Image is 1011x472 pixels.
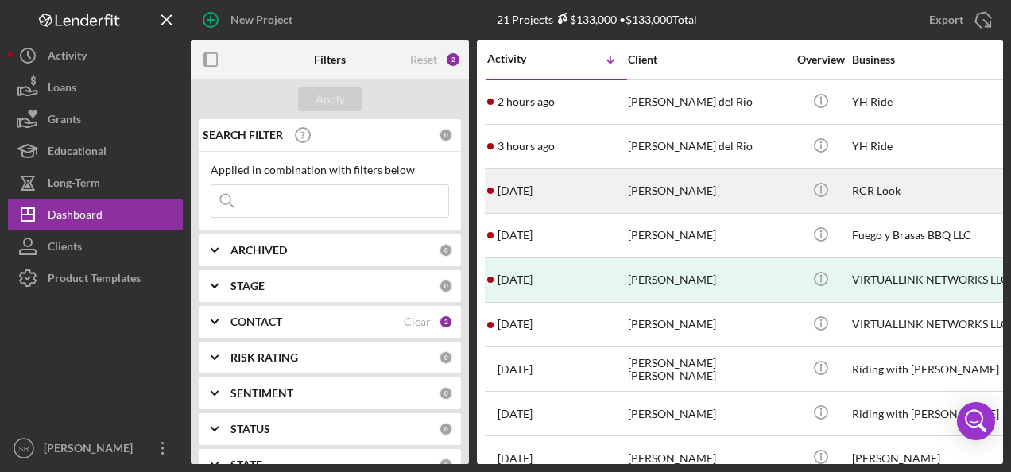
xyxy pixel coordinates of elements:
button: Grants [8,103,183,135]
div: Long-Term [48,167,100,203]
button: Export [913,4,1003,36]
div: [PERSON_NAME] [628,304,787,346]
div: 0 [439,243,453,257]
div: 0 [439,350,453,365]
button: Long-Term [8,167,183,199]
button: Apply [298,87,362,111]
button: Clients [8,230,183,262]
button: New Project [191,4,308,36]
time: 2025-08-19 00:40 [498,452,533,465]
div: Riding with [PERSON_NAME] [852,393,1011,435]
button: Activity [8,40,183,72]
div: YH Ride [852,126,1011,168]
div: 0 [439,386,453,400]
div: Open Intercom Messenger [957,402,995,440]
div: 2 [445,52,461,68]
div: Overview [791,53,850,66]
time: 2025-09-03 01:09 [498,363,533,376]
div: $133,000 [553,13,617,26]
div: Apply [316,87,345,111]
div: Clients [48,230,82,266]
button: Product Templates [8,262,183,294]
text: SR [18,444,29,453]
div: 21 Projects • $133,000 Total [497,13,697,26]
div: [PERSON_NAME] [40,432,143,468]
div: Applied in combination with filters below [211,164,449,176]
time: 2025-09-05 17:11 [498,318,533,331]
time: 2025-09-09 17:14 [498,140,555,153]
time: 2025-09-05 20:04 [498,184,533,197]
button: SR[PERSON_NAME] [8,432,183,464]
b: STAGE [230,280,265,292]
div: Clear [404,315,431,328]
b: SENTIMENT [230,387,293,400]
div: Loans [48,72,76,107]
div: Product Templates [48,262,141,298]
div: 0 [439,279,453,293]
time: 2025-09-05 18:28 [498,229,533,242]
div: Client [628,53,787,66]
div: Activity [487,52,557,65]
div: 0 [439,128,453,142]
div: Fuego y Brasas BBQ LLC [852,215,1011,257]
div: VIRTUALLINK NETWORKS LLC [852,304,1011,346]
div: VIRTUALLINK NETWORKS LLC [852,259,1011,301]
div: [PERSON_NAME] [628,215,787,257]
div: Business [852,53,1011,66]
button: Educational [8,135,183,167]
div: [PERSON_NAME] [PERSON_NAME] [628,348,787,390]
button: Dashboard [8,199,183,230]
div: [PERSON_NAME] del Rio [628,126,787,168]
div: Dashboard [48,199,103,234]
div: Activity [48,40,87,75]
div: 0 [439,422,453,436]
div: [PERSON_NAME] [628,393,787,435]
div: Riding with [PERSON_NAME] [852,348,1011,390]
b: STATUS [230,423,270,435]
b: RISK RATING [230,351,298,364]
b: ARCHIVED [230,244,287,257]
div: Educational [48,135,107,171]
div: Reset [410,53,437,66]
b: STATE [230,458,262,471]
b: Filters [314,53,346,66]
div: RCR Look [852,170,1011,212]
b: SEARCH FILTER [203,129,283,141]
b: CONTACT [230,315,282,328]
div: [PERSON_NAME] del Rio [628,81,787,123]
div: YH Ride [852,81,1011,123]
div: [PERSON_NAME] [628,259,787,301]
button: Loans [8,72,183,103]
div: 2 [439,315,453,329]
time: 2025-08-25 20:30 [498,408,533,420]
time: 2025-09-05 17:44 [498,273,533,286]
time: 2025-09-09 18:02 [498,95,555,108]
div: [PERSON_NAME] [628,170,787,212]
div: 0 [439,458,453,472]
div: Grants [48,103,81,139]
div: New Project [230,4,292,36]
div: Export [929,4,963,36]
